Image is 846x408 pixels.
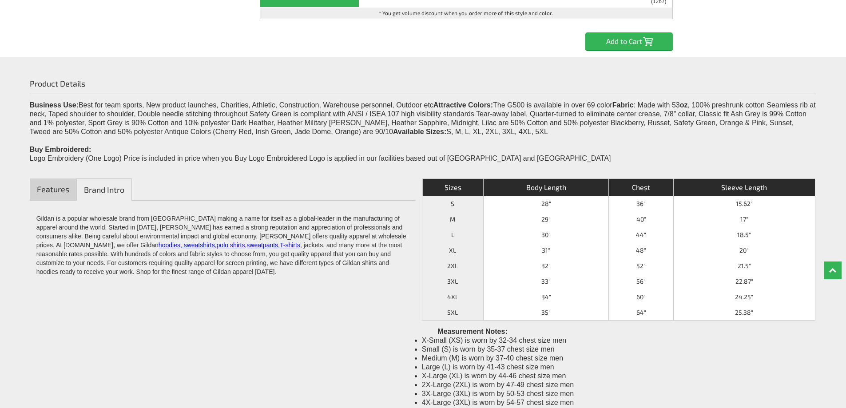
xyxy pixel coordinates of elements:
[483,305,608,320] td: 35"
[30,101,79,109] span: Business Use:
[608,258,673,273] td: 52"
[608,289,673,305] td: 60"
[422,258,483,273] th: 2XL
[217,242,245,249] a: polo shirts
[422,398,815,407] li: 4X-Large (3XL) is worn by 54-57 chest size men
[159,242,215,249] a: hoodies, sweatshirts
[673,211,815,227] td: 17"
[422,273,483,289] th: 3XL
[30,178,76,200] a: Features
[422,289,483,305] th: 4XL
[30,146,91,153] span: Buy Embroidered:
[422,363,815,372] li: Large (L) is worn by 41-43 chest size men
[422,336,815,345] li: X-Small (XS) is worn by 32-34 chest size men
[673,179,815,196] th: Sleeve Length
[483,227,608,242] td: 30"
[673,227,815,242] td: 18.5"
[36,214,409,276] p: Gildan is a popular wholesale brand from [GEOGRAPHIC_DATA] making a name for itself as a global-l...
[483,196,608,211] td: 28"
[673,289,815,305] td: 24.25"
[673,196,815,211] td: 15.62"
[612,101,634,109] span: Fabric
[608,305,673,320] td: 64"
[422,380,815,389] li: 2X-Large (2XL) is worn by 47-49 chest size men
[680,101,688,109] span: oz
[30,101,817,145] div: Best for team sports, New product launches, Charities, Athletic, Construction, Warehouse personne...
[422,328,508,335] span: Measurement Notes:
[422,305,483,320] th: 5XL
[673,305,815,320] td: 25.38"
[483,179,608,196] th: Body Length
[673,273,815,289] td: 22.87"
[608,273,673,289] td: 56"
[30,79,817,94] h4: Product Details
[673,242,815,258] td: 20"
[483,258,608,273] td: 32"
[422,354,815,363] li: Medium (M) is worn by 37-40 chest size men
[422,227,483,242] th: L
[280,242,300,249] a: T-shirts
[76,178,132,201] a: Brand Intro
[608,179,673,196] th: Chest
[608,227,673,242] td: 44"
[422,211,483,227] th: M
[608,242,673,258] td: 48"
[422,196,483,211] th: S
[608,211,673,227] td: 40"
[422,372,815,380] li: X-Large (XL) is worn by 44-46 chest size men
[608,196,673,211] td: 36"
[246,242,278,249] a: sweatpants
[422,345,815,354] li: Small (S) is worn by 35-37 chest size men
[30,154,817,163] div: Logo Embroidery (One Logo) Price is included in price when you Buy Logo Embroidered Logo is appli...
[393,128,444,135] span: Available Sizes
[422,179,483,196] th: Sizes
[483,289,608,305] td: 34"
[585,32,673,50] input: Add to Cart
[824,261,842,279] a: Top
[433,101,493,109] span: Attractive Colors:
[422,389,815,398] li: 3X-Large (3XL) is worn by 50-53 chest size men
[483,273,608,289] td: 33"
[673,258,815,273] td: 21.5"
[483,211,608,227] td: 29"
[483,242,608,258] td: 31"
[444,128,446,135] span: :
[422,242,483,258] th: XL
[260,8,672,19] td: * You get volume discount when you order more of this style and color.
